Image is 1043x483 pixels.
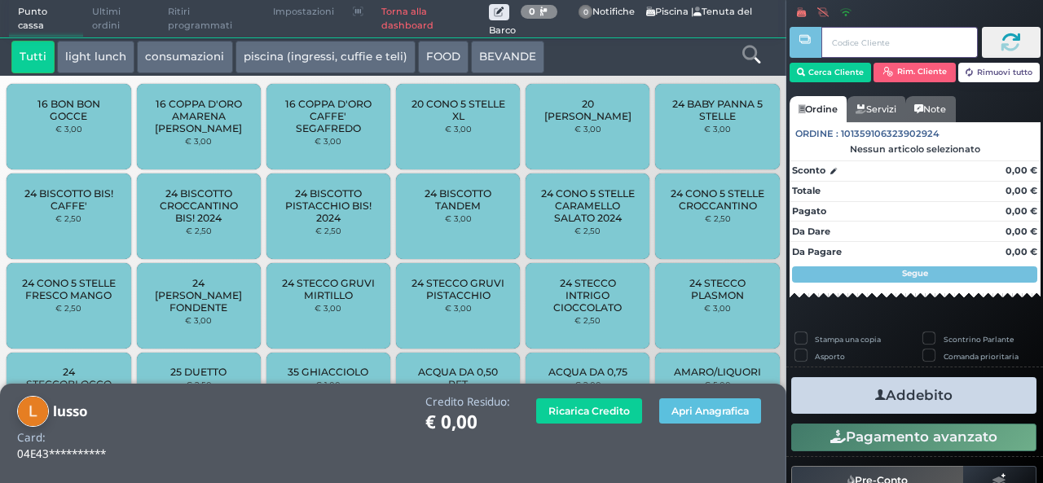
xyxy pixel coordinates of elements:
span: ACQUA DA 0,75 [548,366,627,378]
strong: Pagato [792,205,826,217]
span: 24 [PERSON_NAME] FONDENTE [150,277,247,314]
small: € 3,00 [445,303,472,313]
span: 24 STECCO GRUVI PISTACCHIO [410,277,507,301]
span: 24 CONO 5 STELLE CARAMELLO SALATO 2024 [539,187,636,224]
small: € 3,00 [445,124,472,134]
small: € 2,50 [55,213,81,223]
label: Stampa una copia [815,334,881,345]
label: Scontrino Parlante [944,334,1014,345]
span: Ritiri programmati [159,1,264,37]
span: 16 COPPA D'ORO CAFFE' SEGAFREDO [280,98,377,134]
b: 0 [529,6,535,17]
span: 24 BABY PANNA 5 STELLE [669,98,766,122]
small: € 3,00 [704,124,731,134]
button: Rim. Cliente [874,63,956,82]
input: Codice Cliente [821,27,977,58]
button: Cerca Cliente [790,63,872,82]
small: € 2,00 [574,380,601,389]
span: Ordine : [795,127,838,141]
button: FOOD [418,41,469,73]
button: piscina (ingressi, cuffie e teli) [235,41,416,73]
span: Punto cassa [9,1,84,37]
small: € 2,50 [705,213,731,223]
span: 24 CONO 5 STELLE CROCCANTINO [669,187,766,212]
h1: € 0,00 [425,412,510,433]
small: € 3,00 [185,136,212,146]
span: 24 STECCO INTRIGO CIOCCOLATO [539,277,636,314]
span: 20 CONO 5 STELLE XL [410,98,507,122]
h4: Credito Residuo: [425,396,510,408]
b: lusso [53,402,87,420]
span: 16 BON BON GOCCE [20,98,117,122]
span: 24 BISCOTTO TANDEM [410,187,507,212]
span: 20 [PERSON_NAME] [539,98,636,122]
button: Addebito [791,377,1036,414]
span: ACQUA DA 0,50 PET [410,366,507,390]
strong: 0,00 € [1006,185,1037,196]
strong: Da Dare [792,226,830,237]
small: € 2,50 [574,226,601,235]
span: 0 [579,5,593,20]
button: consumazioni [137,41,232,73]
small: € 3,00 [55,124,82,134]
span: 24 STECCOBLOCCO [20,366,117,390]
button: light lunch [57,41,134,73]
strong: Sconto [792,164,825,178]
span: Impostazioni [264,1,343,24]
div: Nessun articolo selezionato [790,143,1041,155]
strong: 0,00 € [1006,226,1037,237]
a: Ordine [790,96,847,122]
label: Comanda prioritaria [944,351,1019,362]
a: Servizi [847,96,905,122]
small: € 5,00 [704,380,731,389]
strong: 0,00 € [1006,165,1037,176]
button: Tutti [11,41,55,73]
small: € 3,00 [315,303,341,313]
button: Rimuovi tutto [958,63,1041,82]
small: € 2,50 [55,303,81,313]
span: 24 CONO 5 STELLE FRESCO MANGO [20,277,117,301]
span: 24 BISCOTTO BIS! CAFFE' [20,187,117,212]
small: € 3,00 [185,315,212,325]
button: BEVANDE [471,41,544,73]
strong: Da Pagare [792,246,842,257]
small: € 1,00 [315,380,341,389]
button: Ricarica Credito [536,398,642,424]
span: 35 GHIACCIOLO [288,366,368,378]
span: AMARO/LIQUORI [674,366,761,378]
strong: Totale [792,185,821,196]
small: € 2,50 [574,315,601,325]
small: € 3,00 [315,136,341,146]
strong: Segue [902,268,928,279]
a: Torna alla dashboard [372,1,489,37]
span: 24 BISCOTTO CROCCANTINO BIS! 2024 [150,187,247,224]
span: 24 STECCO PLASMON [669,277,766,301]
span: 101359106323902924 [841,127,940,141]
span: 24 BISCOTTO PISTACCHIO BIS! 2024 [280,187,377,224]
a: Note [905,96,955,122]
button: Pagamento avanzato [791,424,1036,451]
img: lusso [17,396,49,428]
small: € 2,50 [315,226,341,235]
small: € 2,50 [186,380,212,389]
small: € 2,50 [186,226,212,235]
h4: Card: [17,432,46,444]
small: € 3,00 [445,213,472,223]
strong: 0,00 € [1006,205,1037,217]
span: 24 STECCO GRUVI MIRTILLO [280,277,377,301]
span: Ultimi ordini [83,1,159,37]
small: € 3,00 [704,303,731,313]
button: Apri Anagrafica [659,398,761,424]
label: Asporto [815,351,845,362]
span: 25 DUETTO [170,366,227,378]
strong: 0,00 € [1006,246,1037,257]
span: 16 COPPA D'ORO AMARENA [PERSON_NAME] [150,98,247,134]
small: € 3,00 [574,124,601,134]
